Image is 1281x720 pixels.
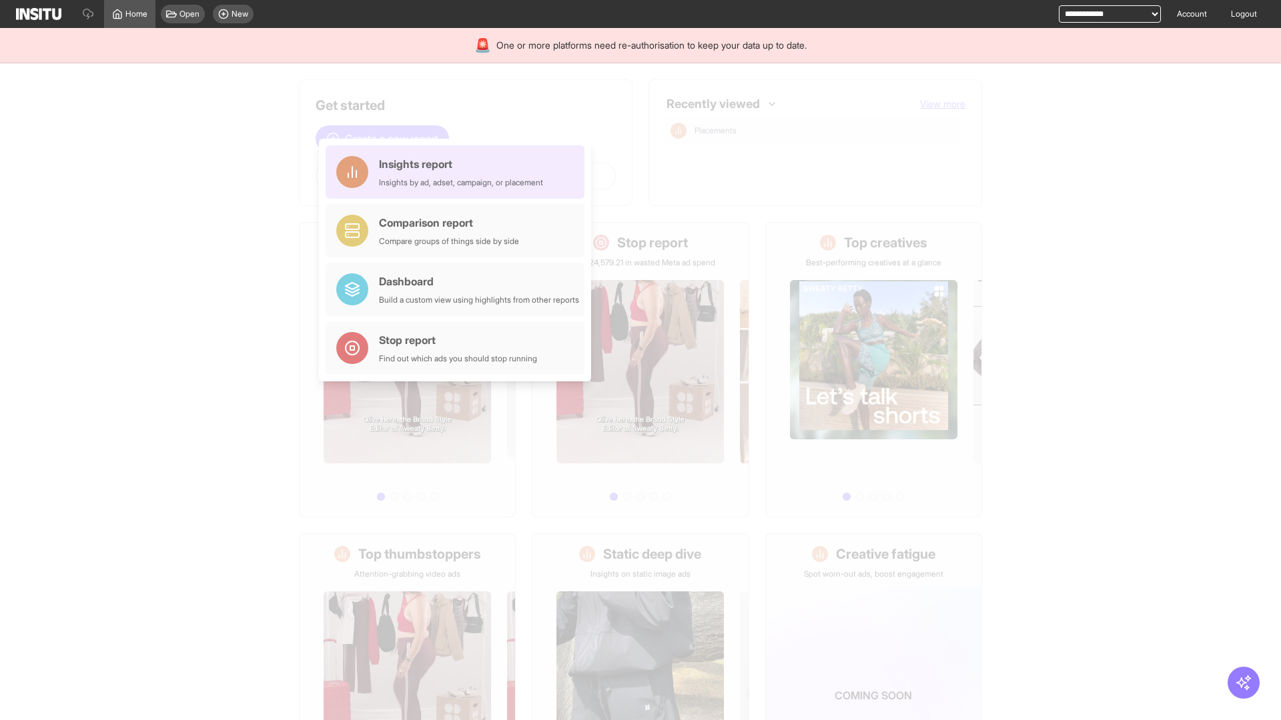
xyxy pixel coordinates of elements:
[379,295,579,305] div: Build a custom view using highlights from other reports
[474,36,491,55] div: 🚨
[379,236,519,247] div: Compare groups of things side by side
[379,177,543,188] div: Insights by ad, adset, campaign, or placement
[496,39,807,52] span: One or more platforms need re-authorisation to keep your data up to date.
[16,8,61,20] img: Logo
[379,215,519,231] div: Comparison report
[232,9,248,19] span: New
[379,332,537,348] div: Stop report
[379,156,543,172] div: Insights report
[125,9,147,19] span: Home
[179,9,199,19] span: Open
[379,353,537,364] div: Find out which ads you should stop running
[379,273,579,289] div: Dashboard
